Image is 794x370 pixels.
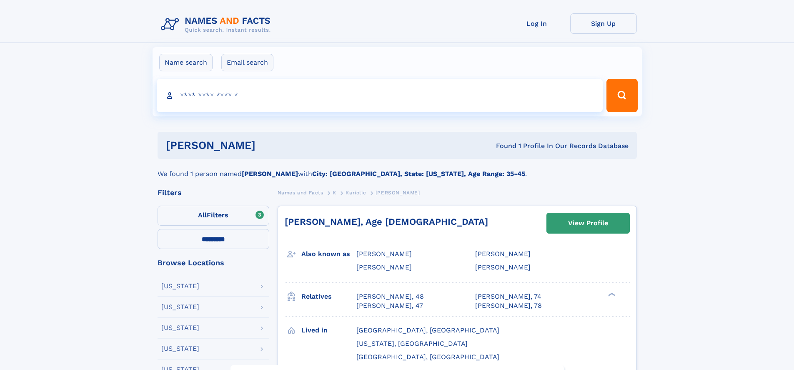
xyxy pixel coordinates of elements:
[376,190,420,196] span: [PERSON_NAME]
[356,353,499,361] span: [GEOGRAPHIC_DATA], [GEOGRAPHIC_DATA]
[278,187,323,198] a: Names and Facts
[356,326,499,334] span: [GEOGRAPHIC_DATA], [GEOGRAPHIC_DATA]
[158,189,269,196] div: Filters
[161,325,199,331] div: [US_STATE]
[312,170,525,178] b: City: [GEOGRAPHIC_DATA], State: [US_STATE], Age Range: 35-45
[356,292,424,301] a: [PERSON_NAME], 48
[161,304,199,310] div: [US_STATE]
[161,345,199,352] div: [US_STATE]
[475,263,531,271] span: [PERSON_NAME]
[157,79,603,112] input: search input
[333,187,336,198] a: K
[475,301,542,310] a: [PERSON_NAME], 78
[346,190,366,196] span: Kariolic
[242,170,298,178] b: [PERSON_NAME]
[376,141,629,151] div: Found 1 Profile In Our Records Database
[158,206,269,226] label: Filters
[198,211,207,219] span: All
[475,250,531,258] span: [PERSON_NAME]
[301,323,356,337] h3: Lived in
[158,259,269,267] div: Browse Locations
[503,13,570,34] a: Log In
[285,216,488,227] a: [PERSON_NAME], Age [DEMOGRAPHIC_DATA]
[158,159,637,179] div: We found 1 person named with .
[333,190,336,196] span: K
[606,292,616,297] div: ❯
[301,289,356,304] h3: Relatives
[346,187,366,198] a: Kariolic
[158,13,278,36] img: Logo Names and Facts
[568,214,608,233] div: View Profile
[606,79,637,112] button: Search Button
[547,213,629,233] a: View Profile
[356,250,412,258] span: [PERSON_NAME]
[356,301,423,310] a: [PERSON_NAME], 47
[356,263,412,271] span: [PERSON_NAME]
[166,140,376,151] h1: [PERSON_NAME]
[570,13,637,34] a: Sign Up
[159,54,213,71] label: Name search
[161,283,199,289] div: [US_STATE]
[475,292,541,301] a: [PERSON_NAME], 74
[356,340,468,347] span: [US_STATE], [GEOGRAPHIC_DATA]
[221,54,273,71] label: Email search
[301,247,356,261] h3: Also known as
